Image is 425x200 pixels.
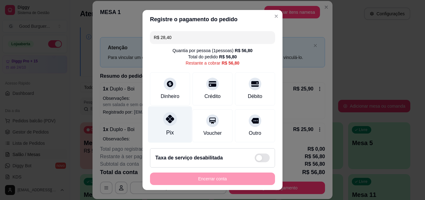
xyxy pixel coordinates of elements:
button: Close [271,11,281,21]
input: Ex.: hambúrguer de cordeiro [154,31,271,44]
div: Pix [166,129,174,137]
div: Restante a cobrar [186,60,239,66]
div: Voucher [203,129,222,137]
header: Registre o pagamento do pedido [142,10,282,29]
div: Outro [249,129,261,137]
div: Crédito [204,93,221,100]
div: Total do pedido [188,54,237,60]
div: R$ 56,80 [235,47,252,54]
div: Dinheiro [161,93,179,100]
div: R$ 56,80 [219,54,237,60]
h2: Taxa de serviço desabilitada [155,154,223,162]
div: Débito [248,93,262,100]
div: R$ 56,80 [222,60,239,66]
div: Quantia por pessoa ( 1 pessoas) [172,47,252,54]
